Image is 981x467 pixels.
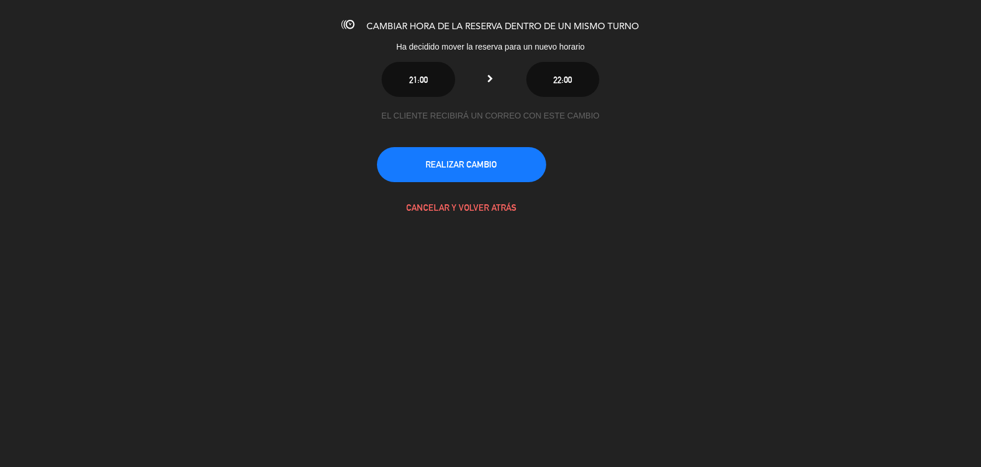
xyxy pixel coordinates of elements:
[298,40,683,54] div: Ha decidido mover la reserva para un nuevo horario
[409,75,428,85] span: 21:00
[553,75,572,85] span: 22:00
[377,147,546,182] button: REALIZAR CAMBIO
[377,109,605,123] div: EL CLIENTE RECIBIRÁ UN CORREO CON ESTE CAMBIO
[377,190,546,225] button: CANCELAR Y VOLVER ATRÁS
[382,62,455,97] button: 21:00
[367,22,640,32] span: CAMBIAR HORA DE LA RESERVA DENTRO DE UN MISMO TURNO
[526,62,599,97] button: 22:00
